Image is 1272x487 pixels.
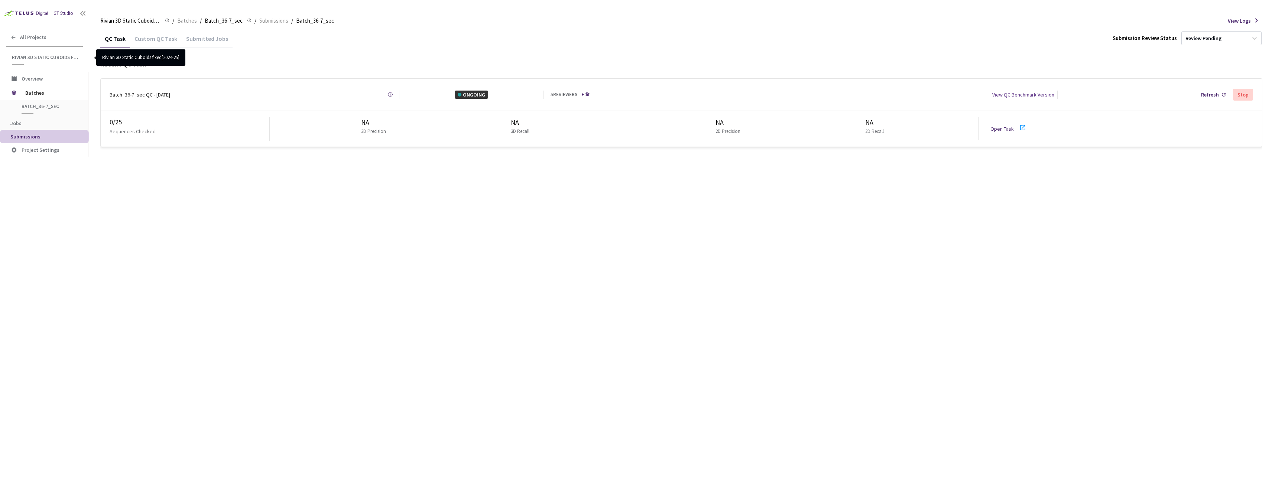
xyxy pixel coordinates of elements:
[551,91,577,98] div: 5 REVIEWERS
[182,35,233,48] div: Submitted Jobs
[10,133,40,140] span: Submissions
[53,10,73,17] div: GT Studio
[511,117,532,128] div: NA
[110,91,170,99] div: Batch_36-7_sec QC - [DATE]
[259,16,288,25] span: Submissions
[1185,35,1221,42] div: Review Pending
[1201,91,1219,99] div: Refresh
[100,16,160,25] span: Rivian 3D Static Cuboids fixed[2024-25]
[1237,92,1249,98] div: Stop
[291,16,293,25] li: /
[110,117,269,127] div: 0 / 25
[511,128,529,135] p: 3D Recall
[200,16,202,25] li: /
[130,35,182,48] div: Custom QC Task
[990,125,1014,132] a: Open Task
[258,16,290,24] a: Submissions
[12,54,78,61] span: Rivian 3D Static Cuboids fixed[2024-25]
[296,16,334,25] span: Batch_36-7_sec
[455,91,488,99] div: ONGOING
[22,103,77,110] span: Batch_36-7_sec
[25,85,76,100] span: Batches
[205,16,243,25] span: Batch_36-7_sec
[865,128,884,135] p: 2D Recall
[361,128,386,135] p: 3D Precision
[20,34,46,40] span: All Projects
[22,75,43,82] span: Overview
[22,147,59,153] span: Project Settings
[100,35,130,48] div: QC Task
[1228,17,1251,25] span: View Logs
[361,117,389,128] div: NA
[10,120,22,127] span: Jobs
[100,59,1262,69] div: Recent QC Task
[110,127,156,135] p: Sequences Checked
[715,128,740,135] p: 2D Precision
[177,16,197,25] span: Batches
[176,16,198,24] a: Batches
[582,91,590,98] a: Edit
[865,117,887,128] div: NA
[1113,34,1177,43] div: Submission Review Status
[992,91,1054,99] div: View QC Benchmark Version
[172,16,174,25] li: /
[254,16,256,25] li: /
[715,117,743,128] div: NA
